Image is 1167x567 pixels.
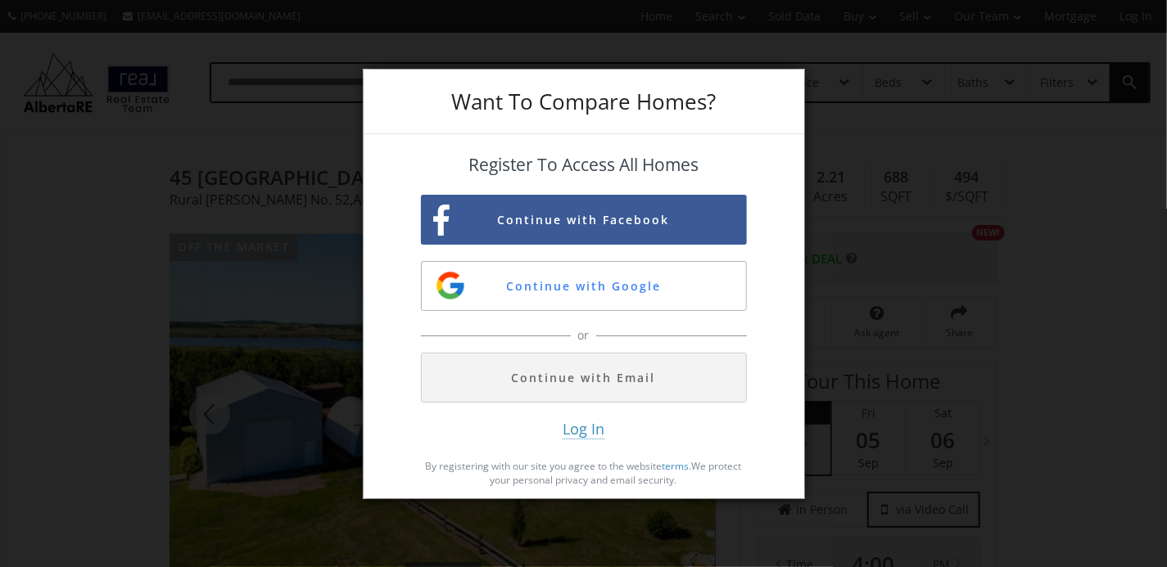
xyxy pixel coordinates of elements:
button: Continue with Email [421,353,747,403]
h3: Want To Compare Homes? [421,91,747,112]
p: By registering with our site you agree to the website . We protect your personal privacy and emai... [421,459,747,487]
img: google-sign-up [434,269,467,302]
a: terms [663,459,690,473]
button: Continue with Google [421,261,747,311]
button: Continue with Facebook [421,195,747,245]
img: facebook-sign-up [433,205,450,236]
h4: Register To Access All Homes [421,155,747,174]
span: or [574,327,594,344]
span: Log In [563,419,604,439]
